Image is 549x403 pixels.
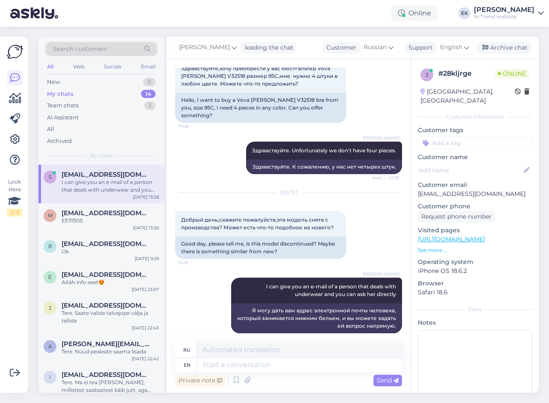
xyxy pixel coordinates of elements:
span: [PERSON_NAME] [179,43,230,52]
p: Customer name [418,153,532,162]
div: Tere. Ma ei tea [PERSON_NAME], millistest saabastest käib jutt, aga võimalik, et e-poes on allahi... [62,379,159,394]
p: Safari 18.6 [418,288,532,297]
span: jutalohukene@gmail.com [62,302,150,309]
p: Customer email [418,181,532,190]
span: i [49,374,51,380]
div: New [47,78,60,86]
p: [EMAIL_ADDRESS][DOMAIN_NAME] [418,190,532,199]
span: English [440,43,462,52]
span: Здравствуйте. Unfortunately we don't have four pieces. [252,147,396,154]
span: Добрый день,скажите пожалуйста,эта модель снята с производства? Может есть что-то подобное из нов... [181,216,334,231]
span: a [48,343,52,350]
span: erenpalusoo@gmail.com [62,271,150,279]
div: Look Here [7,178,22,216]
div: Online [391,6,438,21]
div: Team chats [47,101,79,110]
div: ru [183,343,191,357]
div: Extra [418,305,532,313]
a: [URL][DOMAIN_NAME] [418,235,485,243]
span: Russian [364,43,387,52]
input: Add a tag [418,136,532,149]
span: Send [377,376,399,384]
span: 2 [426,71,429,78]
div: My chats [47,90,73,98]
div: [PERSON_NAME] [474,6,534,13]
div: [DATE] 13:28 [133,194,159,200]
div: Archive chat [477,42,531,53]
p: Customer tags [418,126,532,135]
div: Здравствуйте. К сожалению, у нас нет четырех штук. [246,160,402,174]
div: [DATE] 23:07 [132,286,159,293]
div: All [45,61,55,72]
p: See more ... [418,246,532,254]
div: Email [139,61,157,72]
div: [DATE] 22:43 [132,325,159,331]
div: Archived [47,137,72,145]
div: All [47,125,54,133]
span: 13:31 [367,334,399,340]
span: agnes.roolaid@gmail.com [62,340,150,348]
div: N-Trend website [474,13,534,20]
p: iPhone OS 18.6.2 [418,267,532,276]
p: Visited pages [418,226,532,235]
div: Socials [102,61,123,72]
div: EK [458,7,470,19]
div: Good day, please tell me, is this model discontinued? Maybe there is something similar from new? [175,237,346,259]
div: # 28kljrge [438,68,495,79]
span: e [48,274,52,280]
span: 13:28 [178,259,210,266]
div: 2 / 3 [7,209,22,216]
div: en [184,358,191,372]
span: Здравствуйте,хочу приобрести у вас бюстгальтер Vova [PERSON_NAME] V32518 размер 95C,мне нужно 4 ш... [181,65,339,87]
div: Aitäh info eest😍 [62,279,159,286]
span: randotyrk@gmail.com [62,240,150,248]
span: [PERSON_NAME] [363,135,399,141]
span: j [49,305,51,311]
p: Notes [418,318,532,327]
div: I can give you an e-mail of a person that deals with underwear and you can ask her directly [62,178,159,194]
div: Web [71,61,86,72]
div: Customer information [418,113,532,121]
div: Support [405,43,433,52]
span: 17:06 [178,123,210,130]
span: svetasi@ukr.net [62,171,150,178]
span: My chats [90,152,113,160]
div: leading the chat [241,43,294,52]
span: Search customers [53,44,107,53]
div: [DATE] [175,189,402,196]
div: Private note [175,375,226,386]
span: s [49,174,52,180]
div: Ok [62,248,159,255]
span: [PERSON_NAME] [363,271,399,277]
input: Add name [418,166,522,175]
p: Customer phone [418,202,532,211]
a: [PERSON_NAME]N-Trend website [474,6,544,20]
div: Tere. Saate valida talvejope välja ja tellida [62,309,159,325]
span: m [48,212,53,219]
span: Online [495,69,529,78]
span: Seen ✓ 22:35 [367,175,399,181]
span: I can give you an e-mail of a person that deals with underwear and you can ask her directly [266,283,397,297]
span: r [48,243,52,249]
div: 0 [143,78,156,86]
span: innakaru@gmail.com [62,371,150,379]
p: Browser [418,279,532,288]
div: Hello, I want to buy a Vova [PERSON_NAME] V32518 bra from you, size 95C, I need 4 pieces in any c... [175,93,346,123]
div: 3 [144,101,156,110]
div: Request phone number [418,211,495,222]
div: Tere. Nüüd peaksite saama lisada [62,348,159,356]
span: mnemvalts@gmail.com [62,209,150,217]
div: [DATE] 22:42 [132,356,159,362]
div: Я могу дать вам адрес электронной почты человека, который занимается нижним бельем, и вы можете з... [231,303,402,333]
p: Operating system [418,258,532,267]
img: Askly Logo [7,44,23,60]
div: [GEOGRAPHIC_DATA], [GEOGRAPHIC_DATA] [420,87,515,105]
div: [DATE] 13:26 [133,225,159,231]
div: EE111505 [62,217,159,225]
div: AI Assistant [47,113,79,122]
div: Customer [323,43,356,52]
div: [DATE] 9:29 [135,255,159,262]
div: 14 [141,90,156,98]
